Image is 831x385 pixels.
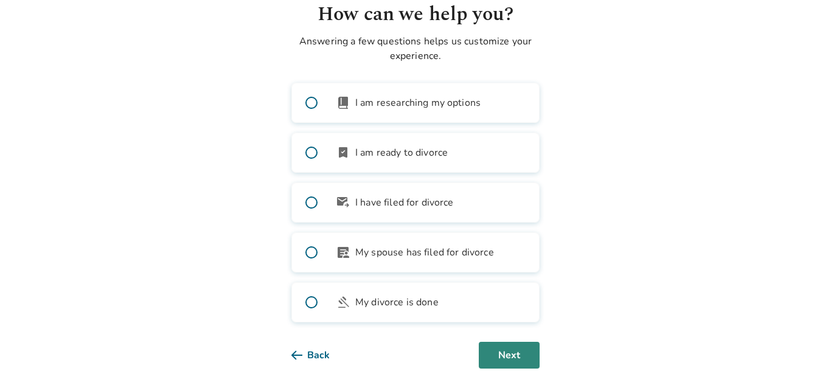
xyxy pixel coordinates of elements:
[336,145,350,160] span: bookmark_check
[336,245,350,260] span: article_person
[336,295,350,310] span: gavel
[479,342,540,369] button: Next
[336,95,350,110] span: book_2
[355,295,439,310] span: My divorce is done
[355,145,448,160] span: I am ready to divorce
[355,195,454,210] span: I have filed for divorce
[336,195,350,210] span: outgoing_mail
[291,342,349,369] button: Back
[770,327,831,385] iframe: Chat Widget
[355,95,481,110] span: I am researching my options
[291,34,540,63] p: Answering a few questions helps us customize your experience.
[355,245,494,260] span: My spouse has filed for divorce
